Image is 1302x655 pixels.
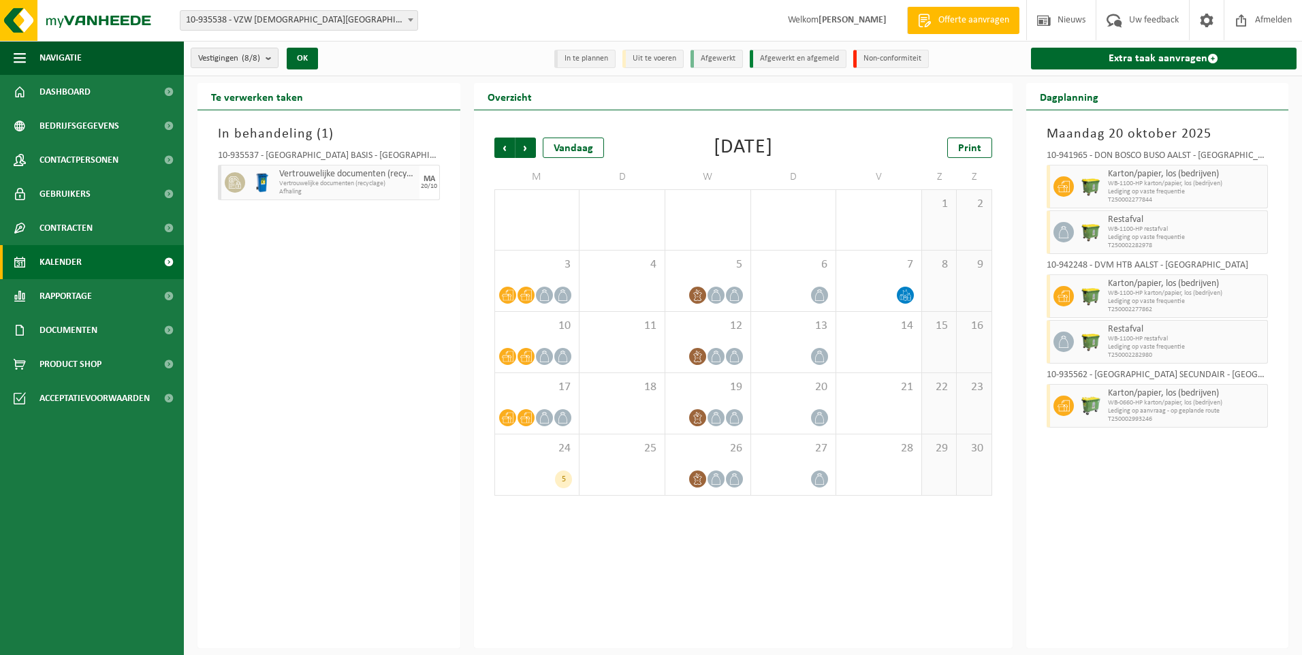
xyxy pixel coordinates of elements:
[1047,124,1269,144] h3: Maandag 20 oktober 2025
[964,380,984,395] span: 23
[321,127,329,141] span: 1
[843,441,915,456] span: 28
[197,83,317,110] h2: Te verwerken taken
[586,319,658,334] span: 11
[843,319,915,334] span: 14
[1081,396,1101,416] img: WB-0660-HPE-GN-50
[929,197,949,212] span: 1
[39,41,82,75] span: Navigatie
[1108,335,1265,343] span: WB-1100-HP restafval
[1081,286,1101,306] img: WB-1100-HPE-GN-50
[853,50,929,68] li: Non-conformiteit
[555,470,572,488] div: 5
[1108,188,1265,196] span: Lediging op vaste frequentie
[843,257,915,272] span: 7
[279,180,416,188] span: Vertrouwelijke documenten (recyclage)
[957,165,991,189] td: Z
[750,50,846,68] li: Afgewerkt en afgemeld
[502,441,573,456] span: 24
[1108,169,1265,180] span: Karton/papier, los (bedrijven)
[242,54,260,63] count: (8/8)
[751,165,837,189] td: D
[964,257,984,272] span: 9
[502,257,573,272] span: 3
[252,172,272,193] img: WB-0240-HPE-BE-09
[929,380,949,395] span: 22
[622,50,684,68] li: Uit te voeren
[690,50,743,68] li: Afgewerkt
[586,441,658,456] span: 25
[947,138,992,158] a: Print
[929,319,949,334] span: 15
[958,143,981,154] span: Print
[1108,351,1265,360] span: T250002282980
[1047,370,1269,384] div: 10-935562 - [GEOGRAPHIC_DATA] SECUNDAIR - [GEOGRAPHIC_DATA]
[494,165,580,189] td: M
[554,50,616,68] li: In te plannen
[586,257,658,272] span: 4
[672,319,744,334] span: 12
[279,169,416,180] span: Vertrouwelijke documenten (recyclage)
[1108,278,1265,289] span: Karton/papier, los (bedrijven)
[39,381,150,415] span: Acceptatievoorwaarden
[1108,242,1265,250] span: T250002282978
[1108,388,1265,399] span: Karton/papier, los (bedrijven)
[1108,225,1265,234] span: WB-1100-HP restafval
[758,441,829,456] span: 27
[1026,83,1112,110] h2: Dagplanning
[191,48,279,68] button: Vestigingen(8/8)
[543,138,604,158] div: Vandaag
[964,319,984,334] span: 16
[907,7,1019,34] a: Offerte aanvragen
[1108,306,1265,314] span: T250002277862
[1108,298,1265,306] span: Lediging op vaste frequentie
[1108,415,1265,424] span: T250002993246
[1108,399,1265,407] span: WB-0660-HP karton/papier, los (bedrijven)
[1081,176,1101,197] img: WB-1100-HPE-GN-50
[39,143,118,177] span: Contactpersonen
[758,380,829,395] span: 20
[515,138,536,158] span: Volgende
[180,10,418,31] span: 10-935538 - VZW PRIESTER DAENS COLLEGE - AALST
[39,245,82,279] span: Kalender
[935,14,1013,27] span: Offerte aanvragen
[39,177,91,211] span: Gebruikers
[1081,332,1101,352] img: WB-1100-HPE-GN-50
[1031,48,1297,69] a: Extra taak aanvragen
[474,83,545,110] h2: Overzicht
[39,347,101,381] span: Product Shop
[1108,234,1265,242] span: Lediging op vaste frequentie
[665,165,751,189] td: W
[39,75,91,109] span: Dashboard
[579,165,665,189] td: D
[39,313,97,347] span: Documenten
[714,138,773,158] div: [DATE]
[180,11,417,30] span: 10-935538 - VZW PRIESTER DAENS COLLEGE - AALST
[1108,343,1265,351] span: Lediging op vaste frequentie
[39,279,92,313] span: Rapportage
[586,380,658,395] span: 18
[218,124,440,144] h3: In behandeling ( )
[39,211,93,245] span: Contracten
[279,188,416,196] span: Afhaling
[964,197,984,212] span: 2
[1047,261,1269,274] div: 10-942248 - DVM HTB AALST - [GEOGRAPHIC_DATA]
[198,48,260,69] span: Vestigingen
[1108,214,1265,225] span: Restafval
[929,257,949,272] span: 8
[836,165,922,189] td: V
[819,15,887,25] strong: [PERSON_NAME]
[39,109,119,143] span: Bedrijfsgegevens
[672,441,744,456] span: 26
[929,441,949,456] span: 29
[218,151,440,165] div: 10-935537 - [GEOGRAPHIC_DATA] BASIS - [GEOGRAPHIC_DATA]
[964,441,984,456] span: 30
[843,380,915,395] span: 21
[1047,151,1269,165] div: 10-941965 - DON BOSCO BUSO AALST - [GEOGRAPHIC_DATA]
[1081,222,1101,242] img: WB-1100-HPE-GN-50
[1108,196,1265,204] span: T250002277844
[494,138,515,158] span: Vorige
[758,257,829,272] span: 6
[421,183,437,190] div: 20/10
[1108,289,1265,298] span: WB-1100-HP karton/papier, los (bedrijven)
